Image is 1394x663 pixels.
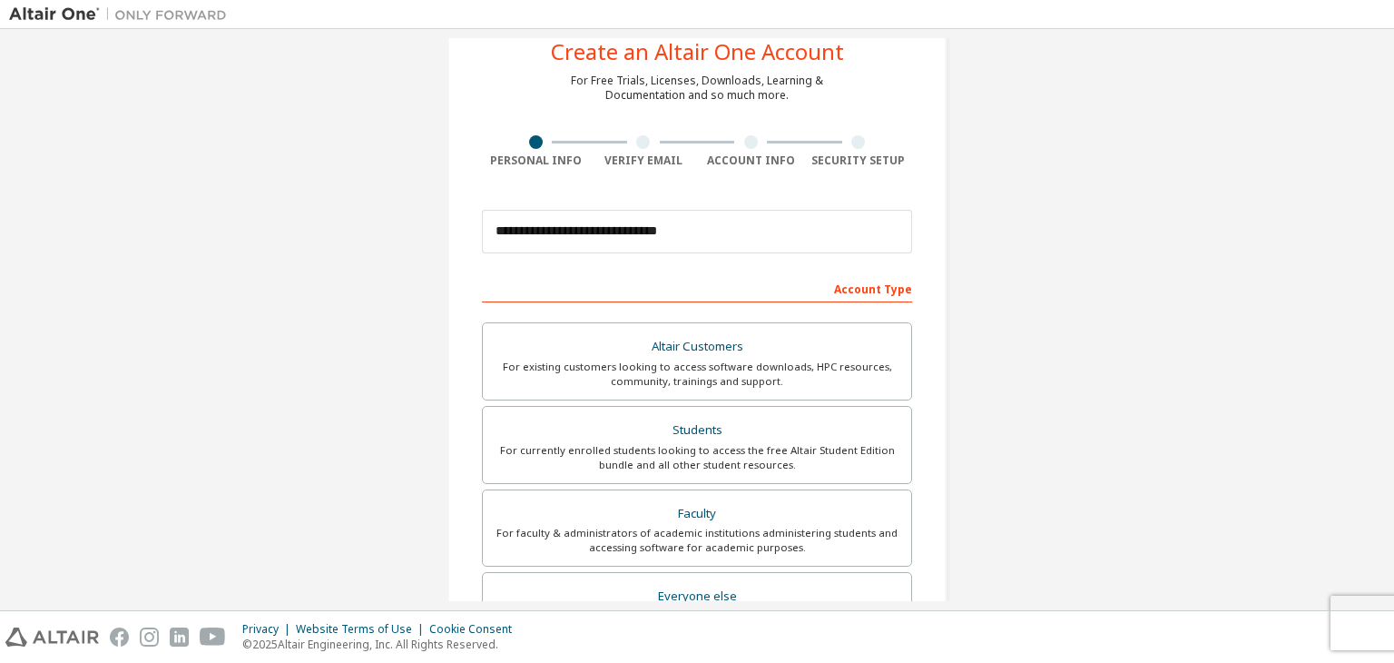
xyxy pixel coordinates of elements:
[494,360,900,389] div: For existing customers looking to access software downloads, HPC resources, community, trainings ...
[571,74,823,103] div: For Free Trials, Licenses, Downloads, Learning & Documentation and so much more.
[482,273,912,302] div: Account Type
[200,628,226,647] img: youtube.svg
[429,622,523,637] div: Cookie Consent
[482,153,590,168] div: Personal Info
[5,628,99,647] img: altair_logo.svg
[494,443,900,472] div: For currently enrolled students looking to access the free Altair Student Edition bundle and all ...
[494,526,900,555] div: For faculty & administrators of academic institutions administering students and accessing softwa...
[110,628,129,647] img: facebook.svg
[296,622,429,637] div: Website Terms of Use
[551,41,844,63] div: Create an Altair One Account
[805,153,913,168] div: Security Setup
[494,418,900,443] div: Students
[494,584,900,609] div: Everyone else
[242,637,523,652] p: © 2025 Altair Engineering, Inc. All Rights Reserved.
[697,153,805,168] div: Account Info
[494,501,900,527] div: Faculty
[140,628,159,647] img: instagram.svg
[590,153,698,168] div: Verify Email
[242,622,296,637] div: Privacy
[494,334,900,360] div: Altair Customers
[9,5,236,24] img: Altair One
[170,628,189,647] img: linkedin.svg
